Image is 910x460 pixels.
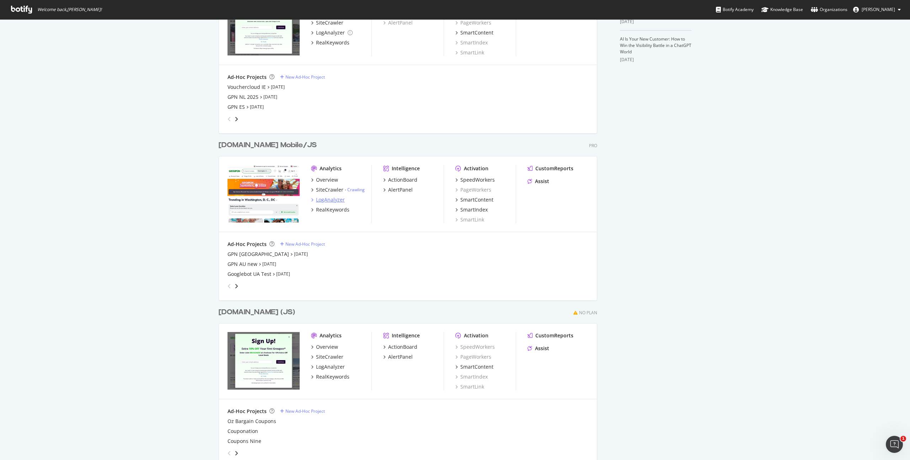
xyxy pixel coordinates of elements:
[311,363,345,370] a: LogAnalyzer
[388,343,417,351] div: ActionBoard
[227,251,289,258] a: GPN [GEOGRAPHIC_DATA]
[464,165,488,172] div: Activation
[311,39,349,46] a: RealKeywords
[847,4,906,15] button: [PERSON_NAME]
[383,343,417,351] a: ActionBoard
[455,186,491,193] a: PageWorkers
[455,176,495,183] a: SpeedWorkers
[37,7,102,12] span: Welcome back, [PERSON_NAME] !
[225,113,234,125] div: angle-left
[900,436,906,442] span: 1
[811,6,847,13] div: Organizations
[388,176,417,183] div: ActionBoard
[460,176,495,183] div: SpeedWorkers
[227,241,267,248] div: Ad-Hoc Projects
[311,206,349,213] a: RealKeywords
[250,104,264,110] a: [DATE]
[219,140,320,150] a: [DOMAIN_NAME] Mobile/JS
[460,206,488,213] div: SmartIndex
[227,103,245,111] a: GPN ES
[276,271,290,277] a: [DATE]
[316,343,338,351] div: Overview
[316,363,345,370] div: LogAnalyzer
[234,450,239,457] div: angle-right
[383,176,417,183] a: ActionBoard
[455,39,488,46] div: SmartIndex
[227,418,276,425] a: Oz Bargain Coupons
[455,353,491,360] a: PageWorkers
[316,39,349,46] div: RealKeywords
[528,332,573,339] a: CustomReports
[383,19,413,26] a: AlertPanel
[620,57,691,63] div: [DATE]
[227,93,258,101] a: GPN NL 2025
[227,332,300,390] img: groupon.au
[455,19,491,26] a: PageWorkers
[620,18,691,25] div: [DATE]
[311,176,338,183] a: Overview
[455,49,484,56] a: SmartLink
[311,343,338,351] a: Overview
[227,74,267,81] div: Ad-Hoc Projects
[320,332,342,339] div: Analytics
[227,165,300,223] img: groupon.com
[227,408,267,415] div: Ad-Hoc Projects
[383,353,413,360] a: AlertPanel
[528,345,549,352] a: Assist
[455,206,488,213] a: SmartIndex
[262,261,276,267] a: [DATE]
[620,36,691,55] a: AI Is Your New Customer: How to Win the Visibility Battle in a ChatGPT World
[535,165,573,172] div: CustomReports
[280,241,325,247] a: New Ad-Hoc Project
[311,29,353,36] a: LogAnalyzer
[219,307,295,317] div: [DOMAIN_NAME] (JS)
[280,74,325,80] a: New Ad-Hoc Project
[347,187,365,193] a: Crawling
[227,84,266,91] a: Vouchercloud IE
[316,196,345,203] div: LogAnalyzer
[392,165,420,172] div: Intelligence
[316,176,338,183] div: Overview
[528,178,549,185] a: Assist
[455,29,493,36] a: SmartContent
[455,383,484,390] a: SmartLink
[225,448,234,459] div: angle-left
[535,345,549,352] div: Assist
[589,143,597,149] div: Pro
[464,332,488,339] div: Activation
[383,186,413,193] a: AlertPanel
[227,261,257,268] a: GPN AU new
[285,74,325,80] div: New Ad-Hoc Project
[528,165,573,172] a: CustomReports
[285,408,325,414] div: New Ad-Hoc Project
[285,241,325,247] div: New Ad-Hoc Project
[225,280,234,292] div: angle-left
[311,373,349,380] a: RealKeywords
[455,373,488,380] a: SmartIndex
[460,196,493,203] div: SmartContent
[316,29,345,36] div: LogAnalyzer
[227,428,258,435] a: Couponation
[392,332,420,339] div: Intelligence
[263,94,277,100] a: [DATE]
[460,29,493,36] div: SmartContent
[460,363,493,370] div: SmartContent
[294,251,308,257] a: [DATE]
[316,19,343,26] div: SiteCrawler
[455,216,484,223] a: SmartLink
[227,438,261,445] a: Coupons Nine
[388,186,413,193] div: AlertPanel
[316,353,343,360] div: SiteCrawler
